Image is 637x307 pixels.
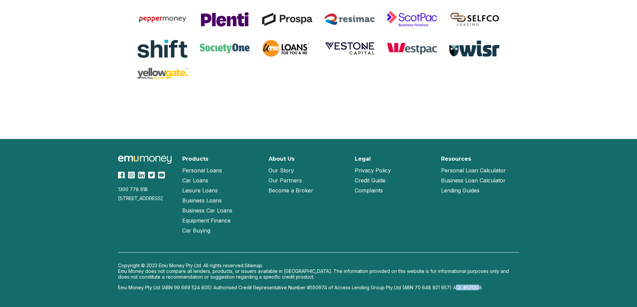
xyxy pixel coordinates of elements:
a: Business Loans [182,195,222,205]
a: Our Partners [269,175,302,185]
a: Sitemap. [244,263,263,268]
img: ScotPac [387,9,437,29]
img: Emu Money [118,156,172,164]
img: SocietyOne [200,43,250,53]
a: Lending Guides [441,185,480,195]
a: Business Loan Calculator [441,175,506,185]
img: Yellow Gate [137,68,188,80]
img: Plenti [200,11,250,27]
img: Twitter [148,172,155,178]
img: Prospa [262,13,312,26]
a: Leisure Loans [182,185,218,195]
img: LinkedIn [138,172,145,178]
a: Credit Guide [355,175,386,185]
div: 1300 778 918 [118,186,174,192]
img: Resimac [325,13,375,25]
a: Personal Loans [182,165,222,175]
p: Emu Money does not compare all lenders, products, or issuers available in [GEOGRAPHIC_DATA]. The ... [118,268,519,280]
img: UME Loans [262,38,312,58]
a: Business Car Loans [182,205,232,215]
a: Our Story [269,165,294,175]
a: Car Loans [182,175,208,185]
a: Privacy Policy [355,165,391,175]
img: Shift [137,39,188,58]
a: Complaints [355,185,383,195]
img: Wisr [449,40,500,57]
a: Personal Loan Calculator [441,165,506,175]
img: Selfco [449,12,500,27]
p: Emu Money Pty Ltd (ABN 99 669 524 805) Authorised Credit Representative Number #550974 of Access ... [118,285,519,290]
div: [STREET_ADDRESS] [118,195,174,201]
img: YouTube [158,172,165,178]
h2: Products [182,156,208,162]
a: Car Buying [182,225,210,236]
a: Equipment Finance [182,215,231,225]
img: Facebook [118,172,125,178]
img: Westpac [387,42,437,55]
h2: Legal [355,156,371,162]
h2: About Us [269,156,295,162]
h2: Resources [441,156,471,162]
a: Become a Broker [269,185,313,195]
img: Vestone [325,41,375,56]
p: Copyright © 2023 Emu Money Pty Ltd. All rights reserved. [118,263,519,268]
img: Pepper Money [137,14,188,24]
img: Instagram [128,172,135,178]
